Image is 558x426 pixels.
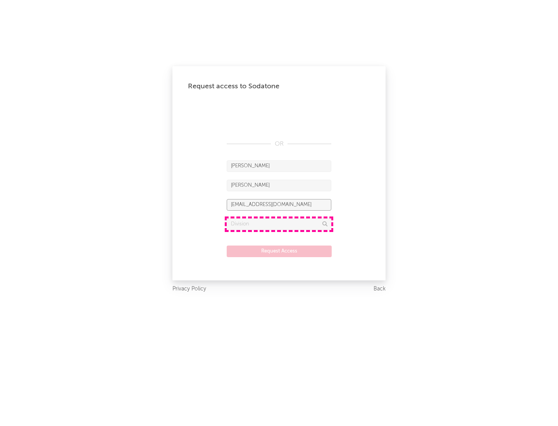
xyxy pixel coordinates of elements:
[227,218,331,230] input: Division
[227,160,331,172] input: First Name
[188,82,370,91] div: Request access to Sodatone
[227,180,331,191] input: Last Name
[172,284,206,294] a: Privacy Policy
[227,139,331,149] div: OR
[374,284,386,294] a: Back
[227,246,332,257] button: Request Access
[227,199,331,211] input: Email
